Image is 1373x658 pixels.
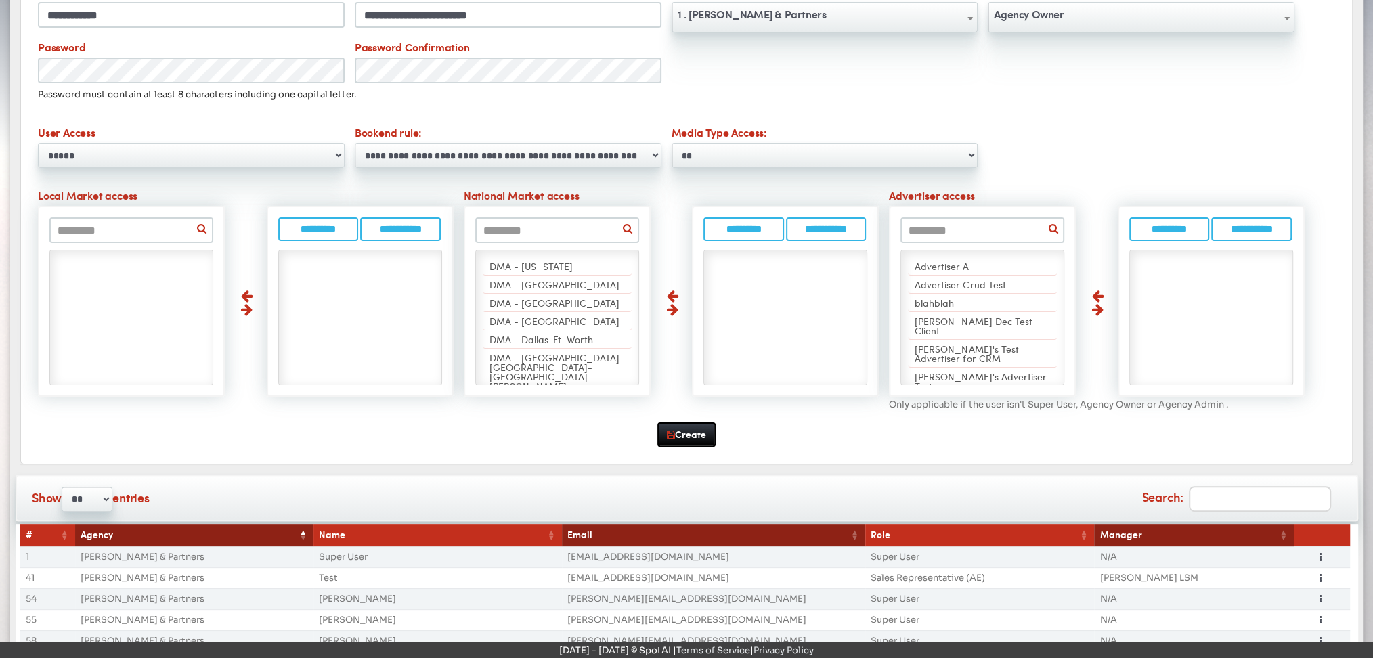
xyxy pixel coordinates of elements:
td: [PERSON_NAME] [313,609,561,630]
td: Super User [865,609,1094,630]
th: #: activate to sort column ascending [20,524,75,546]
th: Manager: activate to sort column ascending [1094,524,1294,546]
span: DMA - Dallas-Ft. Worth [489,332,593,346]
span: 1 . Sterling Cooper & Partners [672,3,978,25]
td: 1 [20,546,75,567]
span: Advertiser A [915,259,969,273]
td: 55 [20,609,75,630]
select: Showentries [62,487,112,512]
td: [PERSON_NAME] [313,630,561,651]
label: Show entries [32,487,150,512]
td: N/A [1094,546,1294,567]
td: 54 [20,588,75,609]
th: Name: activate to sort column ascending [313,524,561,546]
span: Advertiser Crud Test [915,278,1005,291]
td: [EMAIL_ADDRESS][DOMAIN_NAME] [562,567,865,588]
label: Advertiser access [884,188,1310,206]
span: [PERSON_NAME]'s Advertiser Test [915,370,1046,393]
td: [PERSON_NAME] & Partners [75,630,313,651]
td: 41 [20,567,75,588]
span: blahblah [915,296,954,309]
a: Terms of Service [676,644,750,656]
th: Email: activate to sort column ascending [562,524,865,546]
td: N/A [1094,588,1294,609]
span: Agency Owner [988,3,1294,25]
span: [PERSON_NAME] Dec Test Client [915,314,1032,337]
label: Search: [1141,486,1331,512]
td: [PERSON_NAME] & Partners [75,609,313,630]
a: Privacy Policy [754,644,814,656]
label: National Market access [458,188,884,206]
td: [PERSON_NAME][EMAIL_ADDRESS][DOMAIN_NAME] [562,630,865,651]
td: [PERSON_NAME] LSM [1094,567,1294,588]
td: Sales Representative (AE) [865,567,1094,588]
td: Super User [865,546,1094,567]
span: DMA - [GEOGRAPHIC_DATA] [489,314,619,328]
td: [EMAIL_ADDRESS][DOMAIN_NAME] [562,546,865,567]
td: N/A [1094,609,1294,630]
div: Only applicable if the user isn't Super User, Agency Owner or Agency Admin . [884,400,1310,409]
td: Super User [865,630,1094,651]
th: Agency: activate to sort column descending [75,524,313,546]
span: DMA - [GEOGRAPHIC_DATA]-[GEOGRAPHIC_DATA]-[GEOGRAPHIC_DATA][PERSON_NAME] [489,351,624,393]
span: DMA - [GEOGRAPHIC_DATA] [489,278,619,291]
td: [PERSON_NAME] & Partners [75,588,313,609]
th: Role: activate to sort column ascending [865,524,1094,546]
input: Search: [1189,486,1331,512]
td: [PERSON_NAME][EMAIL_ADDRESS][DOMAIN_NAME] [562,609,865,630]
label: User Access [33,125,350,143]
span: [PERSON_NAME]'s Test Advertiser for CRM [915,342,1018,365]
td: Super User [865,588,1094,609]
button: Create [657,422,716,447]
label: Password Confirmation [349,39,666,58]
span: 1 . Sterling Cooper & Partners [672,2,978,32]
td: [PERSON_NAME] & Partners [75,546,313,567]
td: [PERSON_NAME] & Partners [75,567,313,588]
span: Agency Owner [988,2,1294,32]
label: Password [33,39,350,58]
td: [PERSON_NAME][EMAIL_ADDRESS][DOMAIN_NAME] [562,588,865,609]
span: DMA - [GEOGRAPHIC_DATA] [489,296,619,309]
label: Bookend rule: [349,125,666,143]
label: Media Type Access: [666,125,983,143]
h5: Password must contain at least 8 characters including one capital letter. [38,90,1335,99]
td: N/A [1094,630,1294,651]
label: Local Market access [33,188,459,206]
td: Test [313,567,561,588]
td: 58 [20,630,75,651]
span: DMA - [US_STATE] [489,259,573,273]
td: [PERSON_NAME] [313,588,561,609]
td: Super User [313,546,561,567]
